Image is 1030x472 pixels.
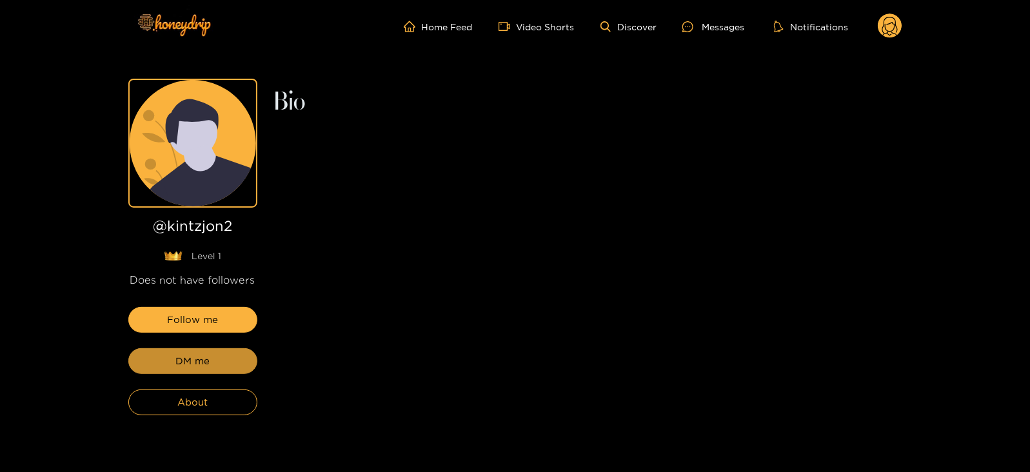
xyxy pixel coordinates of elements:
[404,21,422,32] span: home
[128,307,257,333] button: Follow me
[175,353,210,369] span: DM me
[177,395,208,410] span: About
[600,21,657,32] a: Discover
[273,92,902,113] h2: Bio
[499,21,575,32] a: Video Shorts
[770,20,852,33] button: Notifications
[128,348,257,374] button: DM me
[128,389,257,415] button: About
[404,21,473,32] a: Home Feed
[192,250,222,262] span: Level 1
[499,21,517,32] span: video-camera
[682,19,744,34] div: Messages
[128,273,257,288] div: Does not have followers
[128,218,257,239] h1: @ kintzjon2
[167,312,218,328] span: Follow me
[164,251,183,261] img: lavel grade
